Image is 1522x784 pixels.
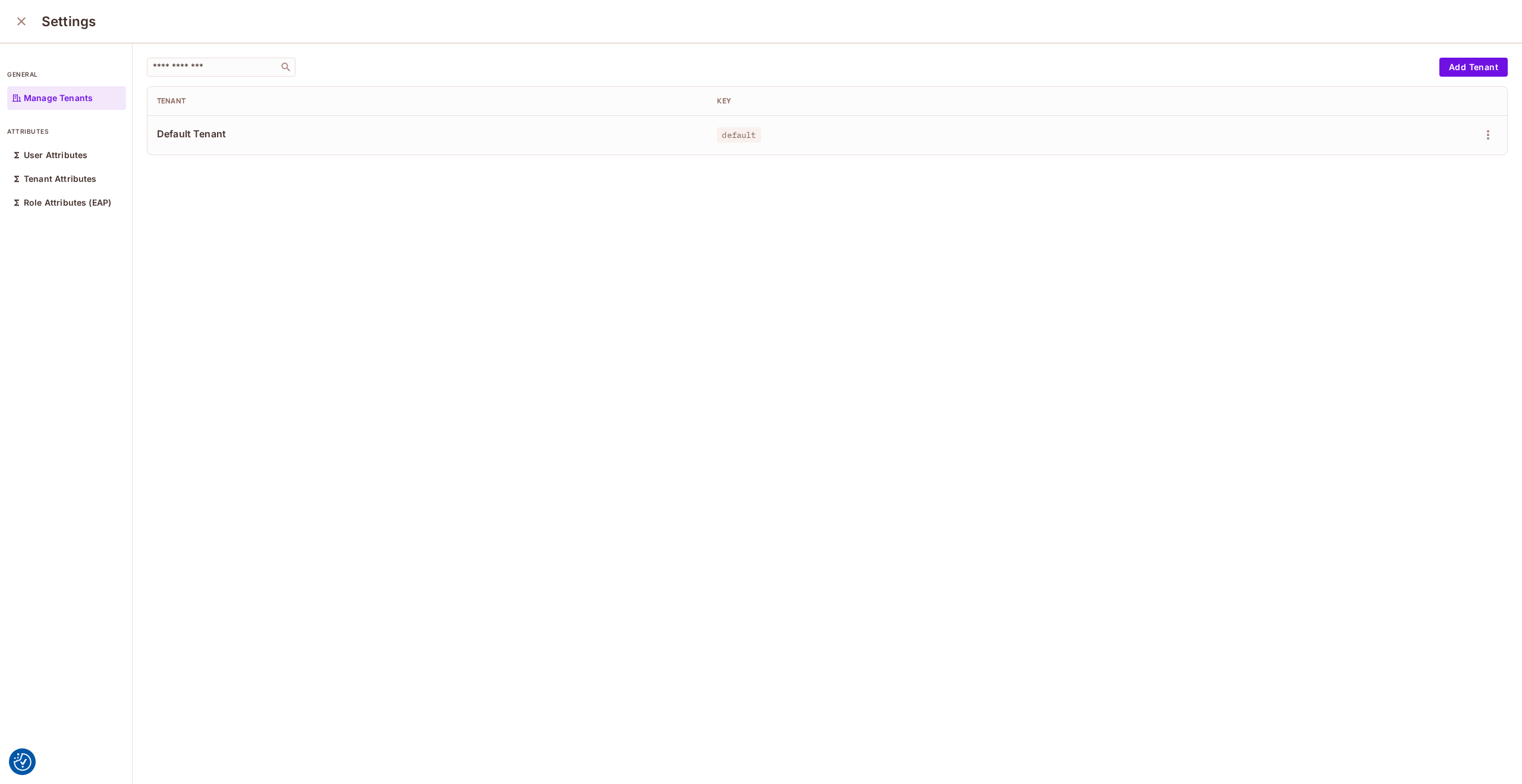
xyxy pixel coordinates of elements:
span: default [717,127,760,143]
img: Revisit consent button [14,753,32,771]
button: Add Tenant [1439,58,1508,77]
p: Manage Tenants [24,93,93,103]
span: Default Tenant [157,127,698,140]
p: general [7,70,126,79]
h3: Settings [42,13,96,30]
button: Consent Preferences [14,753,32,771]
button: close [10,10,33,33]
p: User Attributes [24,150,87,160]
div: Tenant [157,96,698,106]
p: Role Attributes (EAP) [24,198,111,207]
p: Tenant Attributes [24,174,97,184]
p: attributes [7,127,126,136]
div: Key [717,96,1258,106]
